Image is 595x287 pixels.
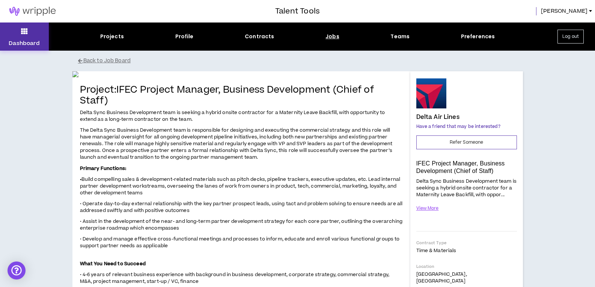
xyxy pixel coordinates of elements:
div: Contracts [245,33,274,41]
p: IFEC Project Manager, Business Development (Chief of Staff) [416,160,517,175]
p: Location [416,264,517,269]
span: • Operate day-to-day external relationship with the key partner prospect leads, using tact and pr... [80,200,403,214]
span: Delta Sync Business Development team is seeking a hybrid onsite contractor for a Maternity Leave ... [80,109,385,123]
h3: Talent Tools [275,6,320,17]
img: If5NRre97O0EyGp9LF2GTzGWhqxOdcSwmBf3ATVg.jpg [72,71,410,77]
p: Have a friend that may be interested? [416,123,517,130]
strong: What You Need to Succeed [80,260,146,267]
div: Preferences [461,33,495,41]
strong: • [80,176,81,183]
span: • Develop and manage effective cross-functional meetings and processes to inform, educate and enr... [80,236,400,249]
span: • Assist in the development of the near- and long-term partner development strategy for each core... [80,218,402,231]
span: [PERSON_NAME] [541,7,587,15]
div: Profile [175,33,194,41]
span: Build compelling sales & development-related materials such as pitch decks, pipeline trackers, ex... [80,176,401,196]
strong: Primary Functions: [80,165,127,172]
div: Projects [100,33,124,41]
button: Log out [557,30,584,44]
button: View More [416,202,439,215]
button: Back to Job Board [78,54,529,68]
p: [GEOGRAPHIC_DATA], [GEOGRAPHIC_DATA] [416,271,517,284]
p: Contract Type [416,240,517,246]
h4: Project: IFEC Project Manager, Business Development (Chief of Staff) [80,85,403,107]
p: Delta Sync Business Development team is seeking a hybrid onsite contractor for a Maternity Leave ... [416,177,517,199]
div: Teams [390,33,410,41]
p: Time & Materials [416,247,517,254]
p: Dashboard [9,39,40,47]
h4: Delta Air Lines [416,114,459,120]
div: Open Intercom Messenger [8,261,26,279]
button: Refer Someone [416,135,517,149]
span: • 4-6 years of relevant business experience with background in business development, corporate st... [80,271,390,285]
span: The Delta Sync Business Development team is responsible for designing and executing the commercia... [80,127,393,161]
